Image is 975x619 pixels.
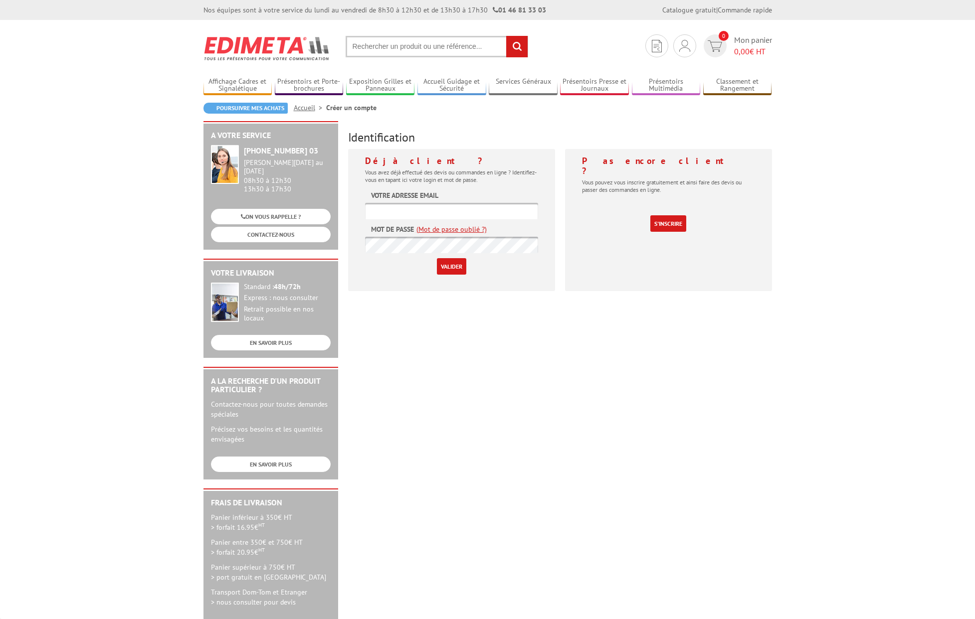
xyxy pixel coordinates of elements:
[211,587,331,607] p: Transport Dom-Tom et Etranger
[718,5,772,14] a: Commande rapide
[203,77,272,94] a: Affichage Cadres et Signalétique
[679,40,690,52] img: devis rapide
[203,5,546,15] div: Nos équipes sont à votre service du lundi au vendredi de 8h30 à 12h30 et de 13h30 à 17h30
[346,36,528,57] input: Rechercher un produit ou une référence...
[275,77,344,94] a: Présentoirs et Porte-brochures
[632,77,701,94] a: Présentoirs Multimédia
[371,224,414,234] label: Mot de passe
[258,546,265,553] sup: HT
[244,146,318,155] strong: [PHONE_NUMBER] 03
[493,5,546,14] strong: 01 46 81 33 03
[244,283,331,292] div: Standard :
[211,573,326,582] span: > port gratuit en [GEOGRAPHIC_DATA]
[211,562,331,582] p: Panier supérieur à 750€ HT
[348,131,772,144] h3: Identification
[701,34,772,57] a: devis rapide 0 Mon panier 0,00€ HT
[734,46,772,57] span: € HT
[719,31,729,41] span: 0
[211,512,331,532] p: Panier inférieur à 350€ HT
[203,103,288,114] a: Poursuivre mes achats
[506,36,528,57] input: rechercher
[365,168,538,183] p: Vous avez déjà effectué des devis ou commandes en ligne ? Identifiez-vous en tapant ici votre log...
[203,30,331,67] img: Edimeta
[211,227,331,242] a: CONTACTEZ-NOUS
[294,103,326,112] a: Accueil
[662,5,772,15] div: |
[211,598,296,607] span: > nous consulter pour devis
[211,145,239,184] img: widget-service.jpg
[326,103,377,113] li: Créer un compte
[703,77,772,94] a: Classement et Rangement
[708,40,722,52] img: devis rapide
[211,548,265,557] span: > forfait 20.95€
[244,294,331,303] div: Express : nous consulter
[258,521,265,528] sup: HT
[560,77,629,94] a: Présentoirs Presse et Journaux
[365,156,538,166] h4: Déjà client ?
[211,498,331,507] h2: Frais de Livraison
[211,209,331,224] a: ON VOUS RAPPELLE ?
[244,158,331,193] div: 08h30 à 12h30 13h30 à 17h30
[274,282,301,291] strong: 48h/72h
[211,523,265,532] span: > forfait 16.95€
[734,34,772,57] span: Mon panier
[244,305,331,323] div: Retrait possible en nos locaux
[346,77,415,94] a: Exposition Grilles et Panneaux
[211,283,239,322] img: widget-livraison.jpg
[489,77,558,94] a: Services Généraux
[211,131,331,140] h2: A votre service
[211,377,331,394] h2: A la recherche d'un produit particulier ?
[211,335,331,350] a: EN SAVOIR PLUS
[417,77,486,94] a: Accueil Guidage et Sécurité
[371,190,438,200] label: Votre adresse email
[211,424,331,444] p: Précisez vos besoins et les quantités envisagées
[582,178,755,193] p: Vous pouvez vous inscrire gratuitement et ainsi faire des devis ou passer des commandes en ligne.
[652,40,662,52] img: devis rapide
[650,215,686,232] a: S'inscrire
[211,269,331,278] h2: Votre livraison
[416,224,487,234] a: (Mot de passe oublié ?)
[582,156,755,176] h4: Pas encore client ?
[211,399,331,419] p: Contactez-nous pour toutes demandes spéciales
[662,5,716,14] a: Catalogue gratuit
[211,537,331,557] p: Panier entre 350€ et 750€ HT
[437,258,466,275] input: Valider
[211,457,331,472] a: EN SAVOIR PLUS
[734,46,750,56] span: 0,00
[244,158,331,175] div: [PERSON_NAME][DATE] au [DATE]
